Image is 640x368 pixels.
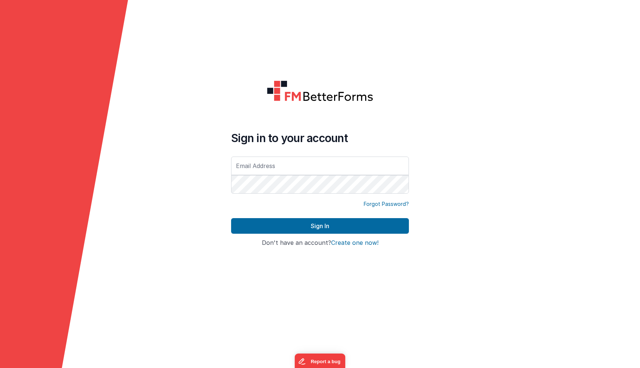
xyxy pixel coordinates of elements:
[231,131,409,145] h4: Sign in to your account
[331,240,379,246] button: Create one now!
[231,240,409,246] h4: Don't have an account?
[231,218,409,234] button: Sign In
[231,157,409,175] input: Email Address
[364,200,409,208] a: Forgot Password?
